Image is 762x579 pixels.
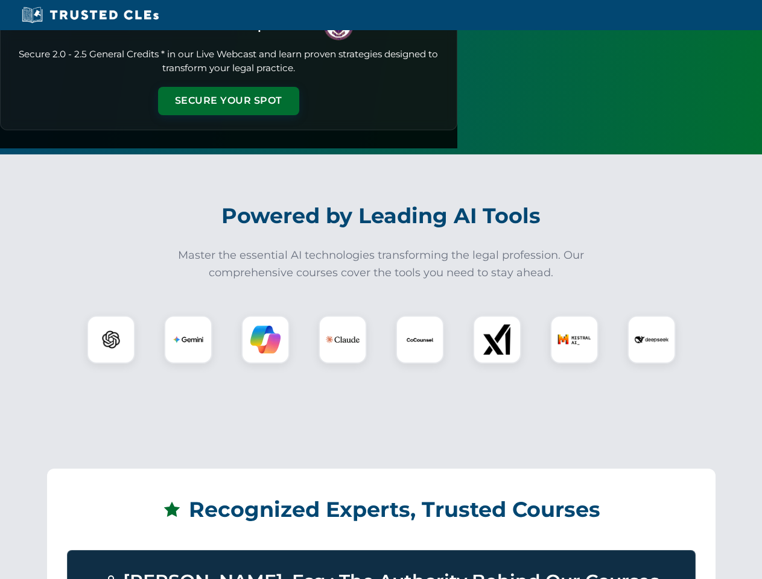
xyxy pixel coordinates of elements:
button: Secure Your Spot [158,87,299,115]
img: ChatGPT Logo [94,322,129,357]
img: Copilot Logo [250,324,281,355]
img: Gemini Logo [173,324,203,355]
img: Trusted CLEs [18,6,162,24]
img: CoCounsel Logo [405,324,435,355]
div: DeepSeek [627,315,676,364]
p: Secure 2.0 - 2.5 General Credits * in our Live Webcast and learn proven strategies designed to tr... [15,48,442,75]
img: DeepSeek Logo [635,323,668,356]
h2: Recognized Experts, Trusted Courses [67,489,696,531]
img: Mistral AI Logo [557,323,591,356]
div: ChatGPT [87,315,135,364]
div: Copilot [241,315,290,364]
div: Mistral AI [550,315,598,364]
p: Master the essential AI technologies transforming the legal profession. Our comprehensive courses... [170,247,592,282]
div: Gemini [164,315,212,364]
img: xAI Logo [482,324,512,355]
div: xAI [473,315,521,364]
div: Claude [319,315,367,364]
h2: Powered by Leading AI Tools [47,195,716,237]
div: CoCounsel [396,315,444,364]
img: Claude Logo [326,323,360,356]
